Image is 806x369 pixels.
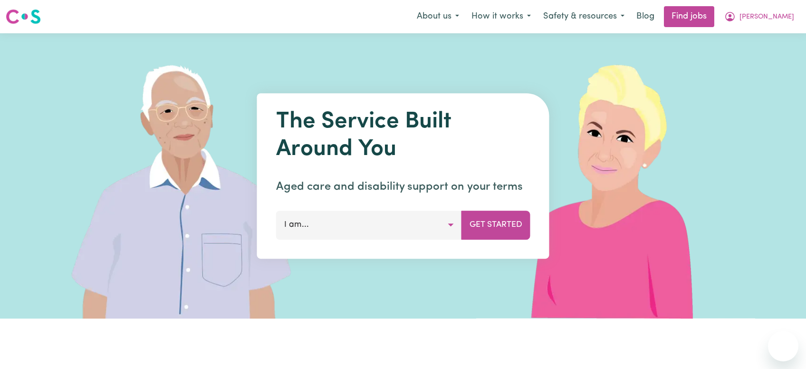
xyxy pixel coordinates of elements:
button: I am... [276,211,462,239]
button: My Account [718,7,800,27]
button: How it works [465,7,537,27]
button: About us [411,7,465,27]
button: Get Started [461,211,530,239]
a: Find jobs [664,6,714,27]
a: Blog [631,6,660,27]
span: [PERSON_NAME] [739,12,794,22]
h1: The Service Built Around You [276,108,530,163]
iframe: Button to launch messaging window [768,331,798,361]
img: Careseekers logo [6,8,41,25]
button: Safety & resources [537,7,631,27]
p: Aged care and disability support on your terms [276,178,530,195]
a: Careseekers logo [6,6,41,28]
